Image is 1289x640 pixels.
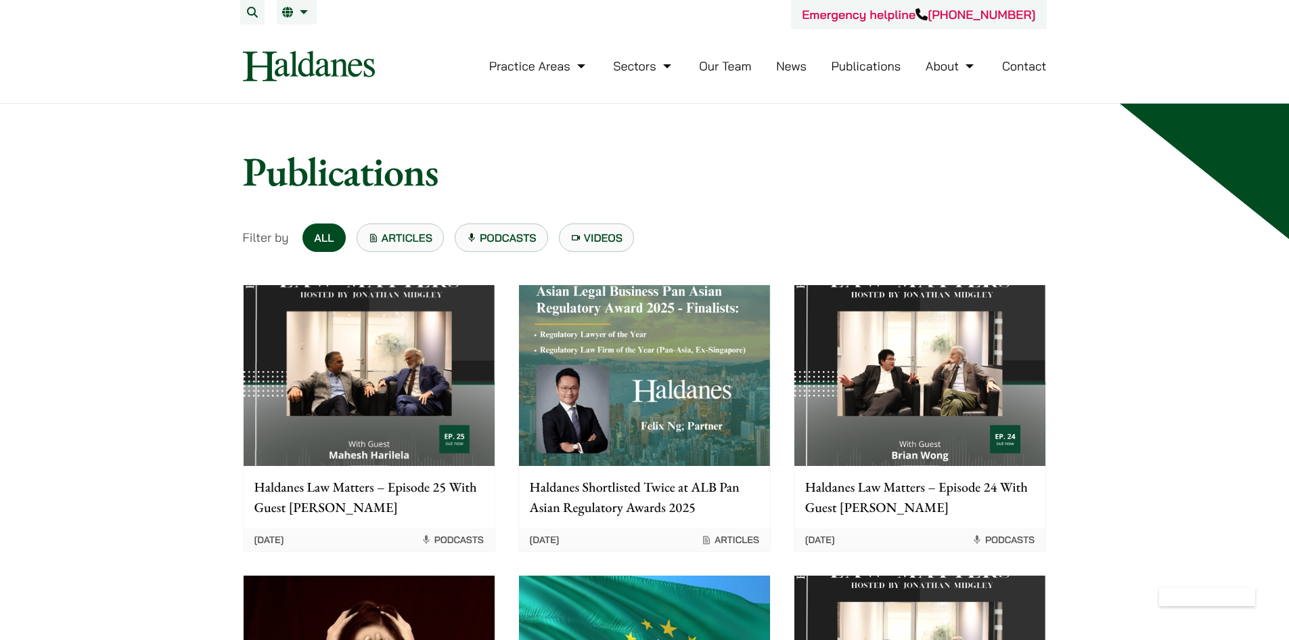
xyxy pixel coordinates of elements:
[243,284,495,552] a: Haldanes Law Matters – Episode 25 With Guest [PERSON_NAME] [DATE] Podcasts
[243,51,375,81] img: Logo of Haldanes
[1002,58,1047,74] a: Contact
[805,534,835,546] time: [DATE]
[489,58,589,74] a: Practice Areas
[699,58,751,74] a: Our Team
[302,223,345,252] a: All
[518,284,771,552] a: Haldanes Shortlisted Twice at ALB Pan Asian Regulatory Awards 2025 [DATE] Articles
[455,223,548,252] a: Podcasts
[776,58,807,74] a: News
[530,534,560,546] time: [DATE]
[357,223,445,252] a: Articles
[421,534,484,546] span: Podcasts
[794,284,1046,552] a: Haldanes Law Matters – Episode 24 With Guest [PERSON_NAME] [DATE] Podcasts
[701,534,759,546] span: Articles
[832,58,901,74] a: Publications
[972,534,1035,546] span: Podcasts
[805,477,1035,517] p: Haldanes Law Matters – Episode 24 With Guest [PERSON_NAME]
[254,477,484,517] p: Haldanes Law Matters – Episode 25 With Guest [PERSON_NAME]
[559,223,635,252] a: Videos
[613,58,674,74] a: Sectors
[926,58,977,74] a: About
[802,7,1035,22] a: Emergency helpline[PHONE_NUMBER]
[282,7,311,18] a: EN
[254,534,284,546] time: [DATE]
[243,228,289,247] span: Filter by
[530,477,759,517] p: Haldanes Shortlisted Twice at ALB Pan Asian Regulatory Awards 2025
[243,147,1047,196] h1: Publications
